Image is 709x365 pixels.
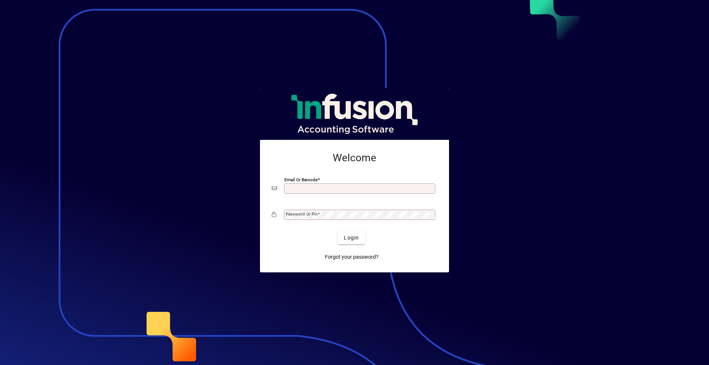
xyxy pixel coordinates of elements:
[322,250,381,264] a: Forgot your password?
[284,177,318,182] mat-label: Email or Barcode
[286,211,318,217] mat-label: Password or Pin
[338,231,365,244] button: Login
[325,253,379,261] span: Forgot your password?
[272,152,437,164] h2: Welcome
[344,234,359,242] span: Login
